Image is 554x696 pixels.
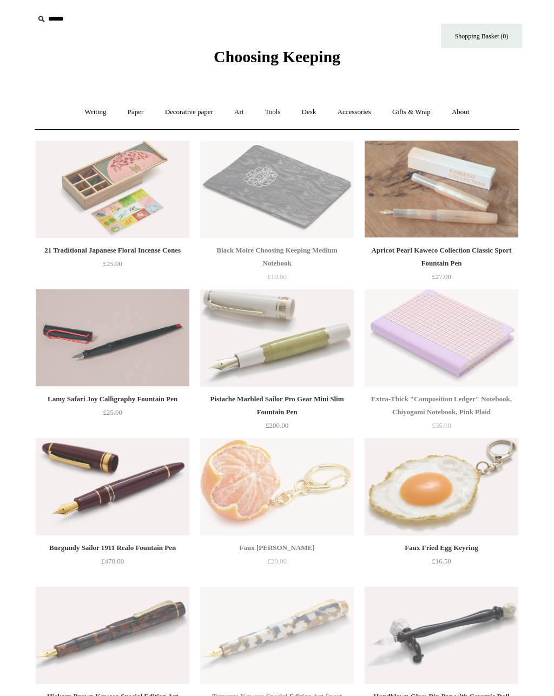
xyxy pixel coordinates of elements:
a: Faux Fried Egg Keyring £16.50 [365,541,518,586]
span: £16.50 [432,557,451,565]
img: Apricot Pearl Kaweco Collection Classic Sport Fountain Pen [365,141,518,238]
div: Extra-Thick "Composition Ledger" Notebook, Chiyogami Notebook, Pink Plaid [367,393,516,419]
a: Apricot Pearl Kaweco Collection Classic Sport Fountain Pen £27.00 [365,244,518,288]
a: Hickory Brown Kaweco Special Edition Art Sport Fountain Pen Hickory Brown Kaweco Special Edition ... [36,587,189,684]
a: Burgundy Sailor 1911 Realo Fountain Pen £470.00 [36,541,189,586]
a: About [442,98,479,127]
img: Handblown Glass Dip Pen with Ceramic Doll Face [365,587,518,684]
img: Hickory Brown Kaweco Special Edition Art Sport Fountain Pen [36,587,189,684]
a: Lamy Safari Joy Calligraphy Fountain Pen £25.00 [36,393,189,437]
a: 21 Traditional Japanese Floral Incense Cones 21 Traditional Japanese Floral Incense Cones [36,141,189,238]
a: Paper [118,98,154,127]
a: Accessories [328,98,381,127]
div: Faux [PERSON_NAME] [203,541,351,554]
div: Lamy Safari Joy Calligraphy Fountain Pen [38,393,187,406]
span: £25.00 [103,408,122,416]
img: Faux Fried Egg Keyring [365,438,518,535]
a: Faux Clementine Keyring Faux Clementine Keyring [200,438,354,535]
a: Pistache Marbled Sailor Pro Gear Mini Slim Fountain Pen £200.00 [200,393,354,437]
a: Tools [255,98,291,127]
a: Desk [292,98,326,127]
div: Apricot Pearl Kaweco Collection Classic Sport Fountain Pen [367,244,516,270]
a: Writing [75,98,116,127]
div: Pistache Marbled Sailor Pro Gear Mini Slim Fountain Pen [203,393,351,419]
img: Pistache Marbled Sailor Pro Gear Mini Slim Fountain Pen [200,289,354,387]
a: Extra-Thick "Composition Ledger" Notebook, Chiyogami Notebook, Pink Plaid Extra-Thick "Compositio... [365,289,518,387]
a: Faux Fried Egg Keyring Faux Fried Egg Keyring [365,438,518,535]
a: 21 Traditional Japanese Floral Incense Cones £25.00 [36,244,189,288]
a: Extra-Thick "Composition Ledger" Notebook, Chiyogami Notebook, Pink Plaid £35.00 [365,393,518,437]
div: Black Moire Choosing Keeping Medium Notebook [203,244,351,270]
span: £25.00 [103,260,122,268]
span: £10.00 [267,273,287,281]
a: Faux [PERSON_NAME] £20.00 [200,541,354,586]
a: Pistache Marbled Sailor Pro Gear Mini Slim Fountain Pen Pistache Marbled Sailor Pro Gear Mini Sli... [200,289,354,387]
span: £35.00 [432,421,451,429]
a: Handblown Glass Dip Pen with Ceramic Doll Face Handblown Glass Dip Pen with Ceramic Doll Face [365,587,518,684]
img: Extra-Thick "Composition Ledger" Notebook, Chiyogami Notebook, Pink Plaid [365,289,518,387]
a: Apricot Pearl Kaweco Collection Classic Sport Fountain Pen Apricot Pearl Kaweco Collection Classi... [365,141,518,238]
span: Choosing Keeping [214,48,340,65]
a: Art [225,98,253,127]
a: Gifts & Wrap [382,98,440,127]
span: £470.00 [101,557,124,565]
img: Lamy Safari Joy Calligraphy Fountain Pen [36,289,189,387]
img: 21 Traditional Japanese Floral Incense Cones [36,141,189,238]
img: Terrazzo Kaweco Special Edition Art Sport Fountain Pen [200,587,354,684]
a: Burgundy Sailor 1911 Realo Fountain Pen Burgundy Sailor 1911 Realo Fountain Pen [36,438,189,535]
span: £27.00 [432,273,451,281]
a: Lamy Safari Joy Calligraphy Fountain Pen Lamy Safari Joy Calligraphy Fountain Pen [36,289,189,387]
div: Burgundy Sailor 1911 Realo Fountain Pen [38,541,187,554]
a: Terrazzo Kaweco Special Edition Art Sport Fountain Pen Terrazzo Kaweco Special Edition Art Sport ... [200,587,354,684]
span: £20.00 [267,557,287,565]
a: Black Moire Choosing Keeping Medium Notebook £10.00 [200,244,354,288]
div: Faux Fried Egg Keyring [367,541,516,554]
img: Black Moire Choosing Keeping Medium Notebook [200,141,354,238]
img: Burgundy Sailor 1911 Realo Fountain Pen [36,438,189,535]
a: Decorative paper [155,98,223,127]
a: Black Moire Choosing Keeping Medium Notebook Black Moire Choosing Keeping Medium Notebook [200,141,354,238]
img: Faux Clementine Keyring [200,438,354,535]
div: 21 Traditional Japanese Floral Incense Cones [38,244,187,257]
a: Choosing Keeping [214,56,340,64]
a: Shopping Basket (0) [441,24,522,48]
span: £200.00 [266,421,288,429]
